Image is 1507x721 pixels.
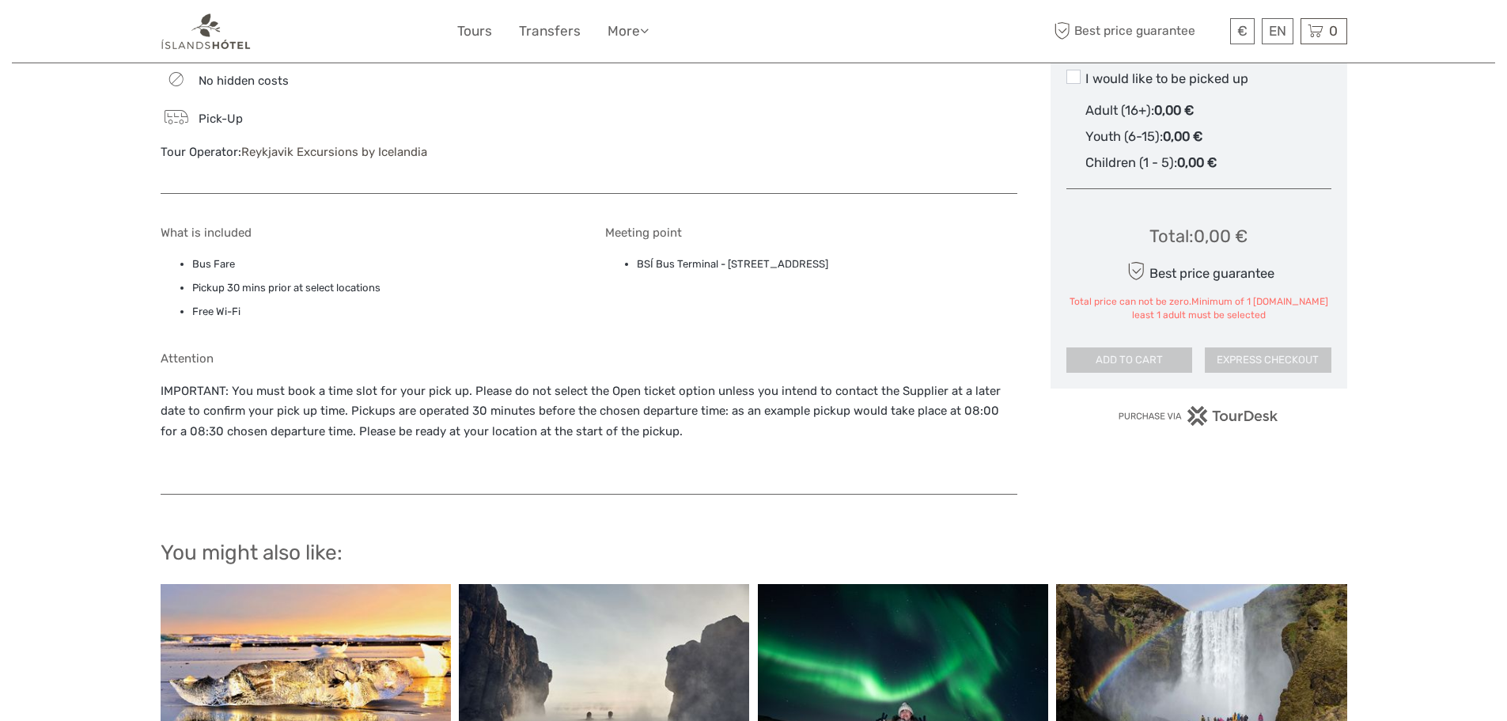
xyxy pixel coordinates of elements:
div: Tour Operator: [161,144,573,161]
span: Adult (16+) : [1085,103,1154,118]
span: No hidden costs [199,74,289,88]
li: Pickup 30 mins prior at select locations [192,279,573,297]
div: Total price can not be zero.Minimum of 1 [DOMAIN_NAME] least 1 adult must be selected [1066,295,1331,322]
span: 0,00 € [1177,155,1217,170]
span: Children (1 - 5) : [1085,155,1177,170]
li: Free Wi-Fi [192,303,573,321]
img: PurchaseViaTourDesk.png [1118,406,1278,426]
h2: You might also like: [161,541,1347,566]
h5: What is included [161,226,573,240]
a: Transfers [519,20,581,43]
div: Total : 0,00 € [1149,224,1248,249]
img: 1298-aa34540a-eaca-4c1b-b063-13e4b802c612_logo_small.png [161,12,252,51]
button: EXPRESS CHECKOUT [1205,347,1331,373]
div: Best price guarantee [1123,257,1274,285]
span: 0 [1327,23,1340,39]
label: I would like to be picked up [1066,70,1331,89]
span: 0,00 € [1154,103,1194,118]
div: EN [1262,18,1293,44]
h5: Meeting point [605,226,1017,240]
span: 0,00 € [1163,129,1202,144]
a: Reykjavik Excursions by Icelandia [241,145,427,159]
button: ADD TO CART [1066,347,1193,373]
span: Youth (6-15) : [1085,129,1163,144]
h5: Attention [161,351,1017,366]
p: IMPORTANT: You must book a time slot for your pick up. Please do not select the Open ticket optio... [161,381,1017,442]
li: BSÍ Bus Terminal - [STREET_ADDRESS] [637,256,1017,273]
li: Bus Fare [192,256,573,273]
span: Best price guarantee [1051,18,1226,44]
span: € [1237,23,1248,39]
span: Pick-Up [199,112,243,126]
a: Tours [457,20,492,43]
a: More [608,20,649,43]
